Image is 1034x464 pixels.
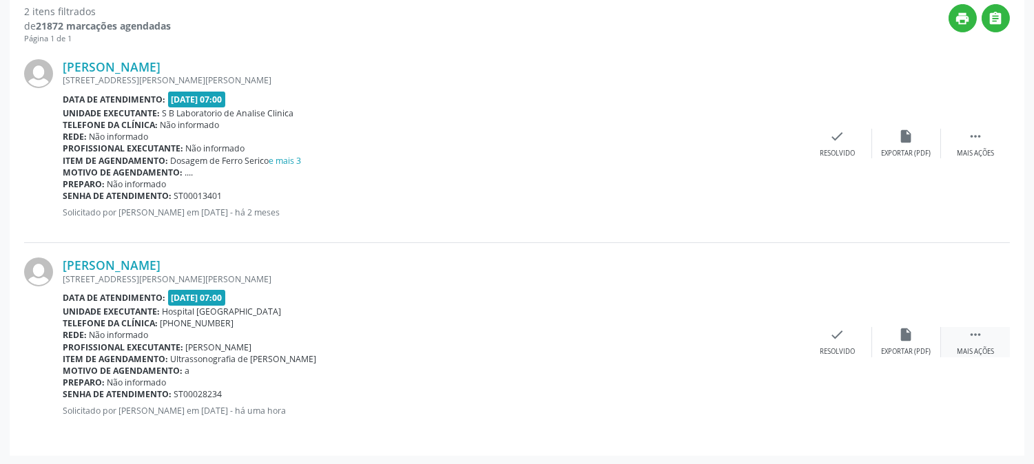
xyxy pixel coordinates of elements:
[186,143,245,154] span: Não informado
[168,92,226,107] span: [DATE] 07:00
[185,365,190,377] span: a
[24,19,171,33] div: de
[63,143,183,154] b: Profissional executante:
[63,405,803,416] p: Solicitado por [PERSON_NAME] em [DATE] - há uma hora
[63,306,160,317] b: Unidade executante:
[168,290,226,306] span: [DATE] 07:00
[63,155,168,167] b: Item de agendamento:
[269,155,302,167] a: e mais 3
[63,273,803,285] div: [STREET_ADDRESS][PERSON_NAME][PERSON_NAME]
[63,365,183,377] b: Motivo de agendamento:
[820,347,855,357] div: Resolvido
[24,59,53,88] img: img
[63,353,168,365] b: Item de agendamento:
[830,129,845,144] i: check
[63,388,172,400] b: Senha de atendimento:
[882,149,931,158] div: Exportar (PDF)
[185,167,194,178] span: ....
[899,327,914,342] i: insert_drive_file
[955,11,971,26] i: print
[63,178,105,190] b: Preparo:
[63,131,87,143] b: Rede:
[957,149,994,158] div: Mais ações
[24,4,171,19] div: 2 itens filtrados
[63,107,160,119] b: Unidade executante:
[107,377,167,388] span: Não informado
[36,19,171,32] strong: 21872 marcações agendadas
[174,190,223,202] span: ST00013401
[882,347,931,357] div: Exportar (PDF)
[830,327,845,342] i: check
[186,341,252,353] span: [PERSON_NAME]
[982,4,1010,32] button: 
[820,149,855,158] div: Resolvido
[949,4,977,32] button: print
[989,11,1004,26] i: 
[63,317,158,329] b: Telefone da clínica:
[63,341,183,353] b: Profissional executante:
[171,155,302,167] span: Dosagem de Ferro Serico
[63,329,87,341] b: Rede:
[63,119,158,131] b: Telefone da clínica:
[63,292,165,304] b: Data de atendimento:
[968,129,983,144] i: 
[63,167,183,178] b: Motivo de agendamento:
[63,74,803,86] div: [STREET_ADDRESS][PERSON_NAME][PERSON_NAME]
[63,257,161,273] a: [PERSON_NAME]
[63,190,172,202] b: Senha de atendimento:
[163,306,282,317] span: Hospital [GEOGRAPHIC_DATA]
[163,107,294,119] span: S B Laboratorio de Analise Clinica
[63,207,803,218] p: Solicitado por [PERSON_NAME] em [DATE] - há 2 meses
[90,131,149,143] span: Não informado
[174,388,223,400] span: ST00028234
[107,178,167,190] span: Não informado
[161,317,234,329] span: [PHONE_NUMBER]
[24,257,53,286] img: img
[24,33,171,45] div: Página 1 de 1
[171,353,317,365] span: Ultrassonografia de [PERSON_NAME]
[957,347,994,357] div: Mais ações
[899,129,914,144] i: insert_drive_file
[63,377,105,388] b: Preparo:
[90,329,149,341] span: Não informado
[161,119,220,131] span: Não informado
[63,94,165,105] b: Data de atendimento:
[63,59,161,74] a: [PERSON_NAME]
[968,327,983,342] i: 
